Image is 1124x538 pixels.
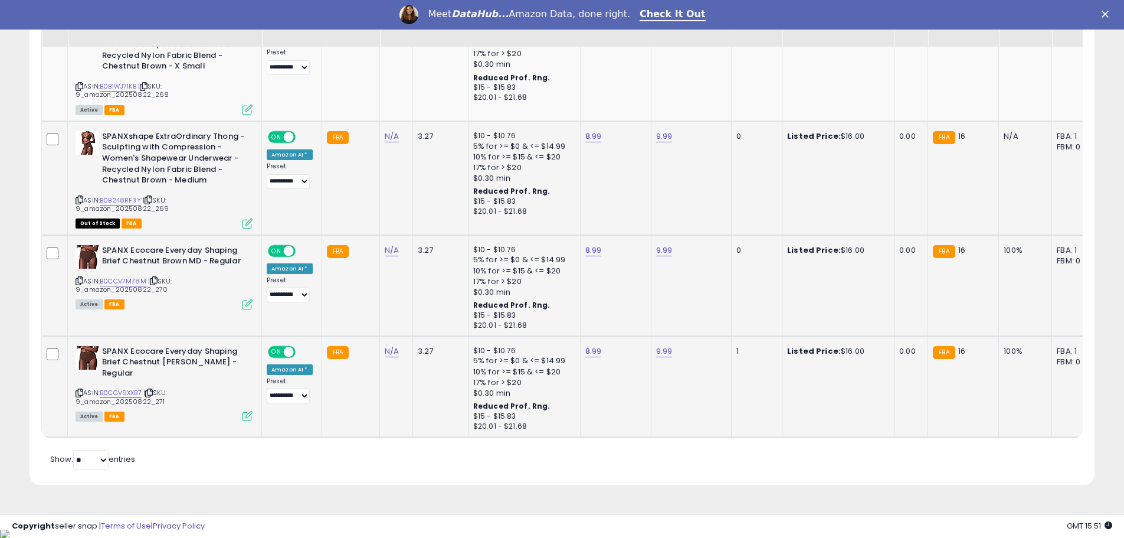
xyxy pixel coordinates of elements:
[1057,357,1096,367] div: FBM: 0
[76,276,172,294] span: | SKU: 9_amazon_20250822_270
[473,377,571,388] div: 17% for > $20
[656,244,673,256] a: 9.99
[473,255,571,265] div: 5% for >= $0 & <= $14.99
[473,266,571,276] div: 10% for >= $15 & <= $20
[1057,346,1096,357] div: FBA: 1
[385,131,399,142] a: N/A
[585,345,602,357] a: 8.99
[385,244,399,256] a: N/A
[1004,346,1043,357] div: 100%
[101,520,151,532] a: Terms of Use
[294,132,313,142] span: OFF
[418,131,459,142] div: 3.27
[100,276,146,286] a: B0CCV7M78M
[933,131,955,144] small: FBA
[473,300,550,310] b: Reduced Prof. Rng.
[473,412,571,422] div: $15 - $15.83
[787,346,885,357] div: $16.00
[294,246,313,256] span: OFF
[327,245,349,258] small: FBA
[585,244,602,256] a: 8.99
[736,346,773,357] div: 1
[958,131,965,142] span: 16
[473,311,571,321] div: $15 - $15.83
[473,131,571,141] div: $10 - $10.76
[1057,131,1096,142] div: FBA: 1
[267,263,313,274] div: Amazon AI *
[100,195,141,206] a: B0B248RF3Y
[267,377,313,404] div: Preset:
[958,244,965,256] span: 16
[12,520,55,532] strong: Copyright
[933,245,955,258] small: FBA
[473,287,571,298] div: $0.30 min
[12,521,205,532] div: seller snap | |
[327,131,349,144] small: FBA
[76,131,99,155] img: 31UFzFD2yaL._SL40_.jpg
[327,346,349,359] small: FBA
[428,8,630,20] div: Meet Amazon Data, done right.
[294,347,313,357] span: OFF
[385,345,399,357] a: N/A
[76,195,169,213] span: | SKU: 9_amazon_20250822_269
[418,245,459,256] div: 3.27
[473,141,571,152] div: 5% for >= $0 & <= $14.99
[76,299,103,309] span: All listings currently available for purchase on Amazon
[76,412,103,422] span: All listings currently available for purchase on Amazon
[100,81,136,92] a: B0B1WJ71KB
[76,346,99,370] img: 41yE5eZl-TL._SL40_.jpg
[473,93,571,103] div: $20.01 - $21.68
[267,162,313,189] div: Preset:
[787,131,885,142] div: $16.00
[473,401,550,411] b: Reduced Prof. Rng.
[104,105,124,115] span: FBA
[76,245,99,269] img: 41yE5eZl-TL._SL40_.jpg
[267,276,313,303] div: Preset:
[787,245,885,256] div: $16.00
[473,367,571,377] div: 10% for >= $15 & <= $20
[76,81,169,99] span: | SKU: 9_amazon_20250822_268
[933,346,955,359] small: FBA
[787,244,841,256] b: Listed Price:
[100,388,142,398] a: B0CCV9XXB7
[1004,131,1043,142] div: N/A
[958,345,965,357] span: 16
[102,131,245,189] b: SPANXshape ExtraOrdinary Thong - Sculpting with Compression - Women's Shapewear Underwear - Recyc...
[473,152,571,162] div: 10% for >= $15 & <= $20
[787,345,841,357] b: Listed Price:
[76,219,120,229] span: All listings that are currently out of stock and unavailable for purchase on Amazon
[473,48,571,59] div: 17% for > $20
[473,186,550,196] b: Reduced Prof. Rng.
[267,149,313,160] div: Amazon AI *
[1057,256,1096,266] div: FBM: 0
[473,388,571,399] div: $0.30 min
[104,299,124,309] span: FBA
[104,412,124,422] span: FBA
[1102,11,1113,18] div: Close
[269,132,284,142] span: ON
[1004,245,1043,256] div: 100%
[76,105,103,115] span: All listings currently available for purchase on Amazon
[102,346,245,382] b: SPANX Ecocare Everyday Shaping Brief Chestnut [PERSON_NAME] - Regular
[451,8,509,19] i: DataHub...
[76,346,253,420] div: ASIN:
[122,219,142,229] span: FBA
[102,245,245,270] b: SPANX Ecocare Everyday Shaping Brief Chestnut Brown MD - Regular
[656,345,673,357] a: 9.99
[267,48,313,75] div: Preset:
[1057,142,1096,152] div: FBM: 0
[736,245,773,256] div: 0
[76,131,253,227] div: ASIN:
[269,246,284,256] span: ON
[736,131,773,142] div: 0
[153,520,205,532] a: Privacy Policy
[473,321,571,331] div: $20.01 - $21.68
[473,83,571,93] div: $15 - $15.83
[473,162,571,173] div: 17% for > $20
[899,346,919,357] div: 0.00
[269,347,284,357] span: ON
[473,73,550,83] b: Reduced Prof. Rng.
[473,59,571,70] div: $0.30 min
[787,131,841,142] b: Listed Price:
[76,245,253,308] div: ASIN:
